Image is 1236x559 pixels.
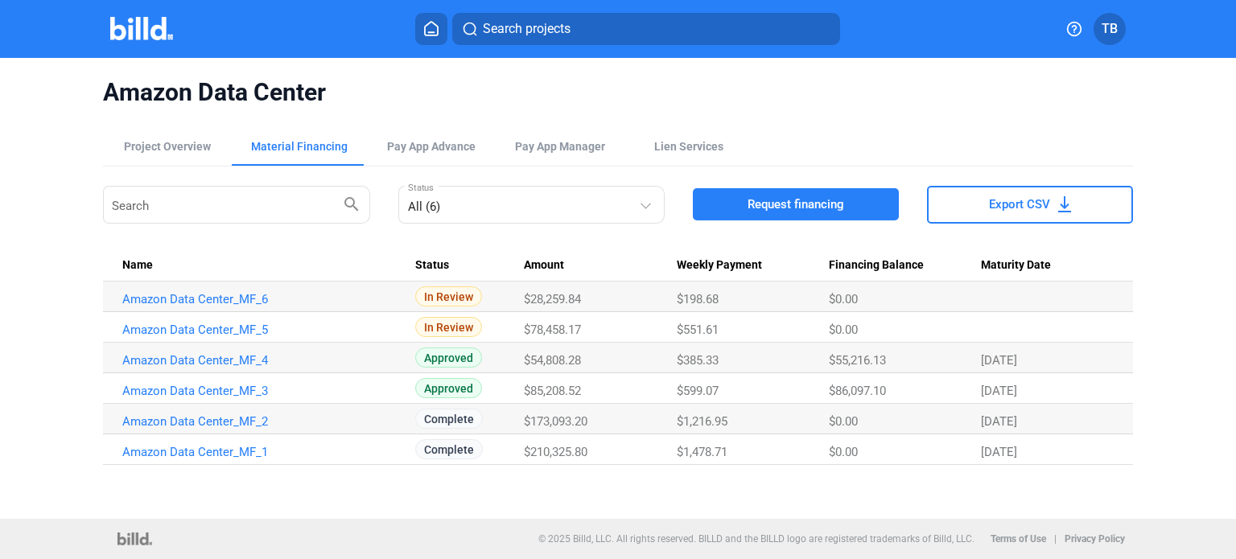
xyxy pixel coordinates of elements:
[452,13,840,45] button: Search projects
[524,414,587,429] span: $173,093.20
[524,292,581,306] span: $28,259.84
[654,138,723,154] div: Lien Services
[408,199,440,214] mat-select-trigger: All (6)
[415,439,483,459] span: Complete
[124,138,211,154] div: Project Overview
[110,17,174,40] img: Billd Company Logo
[387,138,476,154] div: Pay App Advance
[415,258,449,273] span: Status
[677,445,727,459] span: $1,478.71
[524,323,581,337] span: $78,458.17
[122,353,402,368] a: Amazon Data Center_MF_4
[981,414,1017,429] span: [DATE]
[415,378,482,398] span: Approved
[1102,19,1118,39] span: TB
[415,317,482,337] span: In Review
[748,196,844,212] span: Request financing
[415,409,483,429] span: Complete
[829,445,858,459] span: $0.00
[829,258,981,273] div: Financing Balance
[483,19,571,39] span: Search projects
[342,194,361,213] mat-icon: search
[829,384,886,398] span: $86,097.10
[677,323,719,337] span: $551.61
[1054,533,1057,545] p: |
[927,186,1133,224] button: Export CSV
[122,384,402,398] a: Amazon Data Center_MF_3
[677,414,727,429] span: $1,216.95
[829,414,858,429] span: $0.00
[415,347,482,368] span: Approved
[677,292,719,306] span: $198.68
[415,286,482,306] span: In Review
[829,323,858,337] span: $0.00
[981,445,1017,459] span: [DATE]
[829,258,924,273] span: Financing Balance
[989,196,1050,212] span: Export CSV
[1065,533,1125,545] b: Privacy Policy
[677,353,719,368] span: $385.33
[122,323,402,337] a: Amazon Data Center_MF_5
[122,414,402,429] a: Amazon Data Center_MF_2
[251,138,348,154] div: Material Financing
[117,532,152,545] img: logo
[538,533,974,545] p: © 2025 Billd, LLC. All rights reserved. BILLD and the BILLD logo are registered trademarks of Bil...
[122,292,402,306] a: Amazon Data Center_MF_6
[524,445,587,459] span: $210,325.80
[693,188,899,220] button: Request financing
[981,258,1051,273] span: Maturity Date
[524,258,676,273] div: Amount
[122,445,402,459] a: Amazon Data Center_MF_1
[829,292,858,306] span: $0.00
[515,138,605,154] span: Pay App Manager
[981,353,1017,368] span: [DATE]
[524,384,581,398] span: $85,208.52
[103,77,1133,108] span: Amazon Data Center
[524,258,564,273] span: Amount
[122,258,415,273] div: Name
[981,384,1017,398] span: [DATE]
[122,258,153,273] span: Name
[829,353,886,368] span: $55,216.13
[981,258,1114,273] div: Maturity Date
[677,384,719,398] span: $599.07
[677,258,762,273] span: Weekly Payment
[1094,13,1126,45] button: TB
[991,533,1046,545] b: Terms of Use
[677,258,829,273] div: Weekly Payment
[524,353,581,368] span: $54,808.28
[415,258,524,273] div: Status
